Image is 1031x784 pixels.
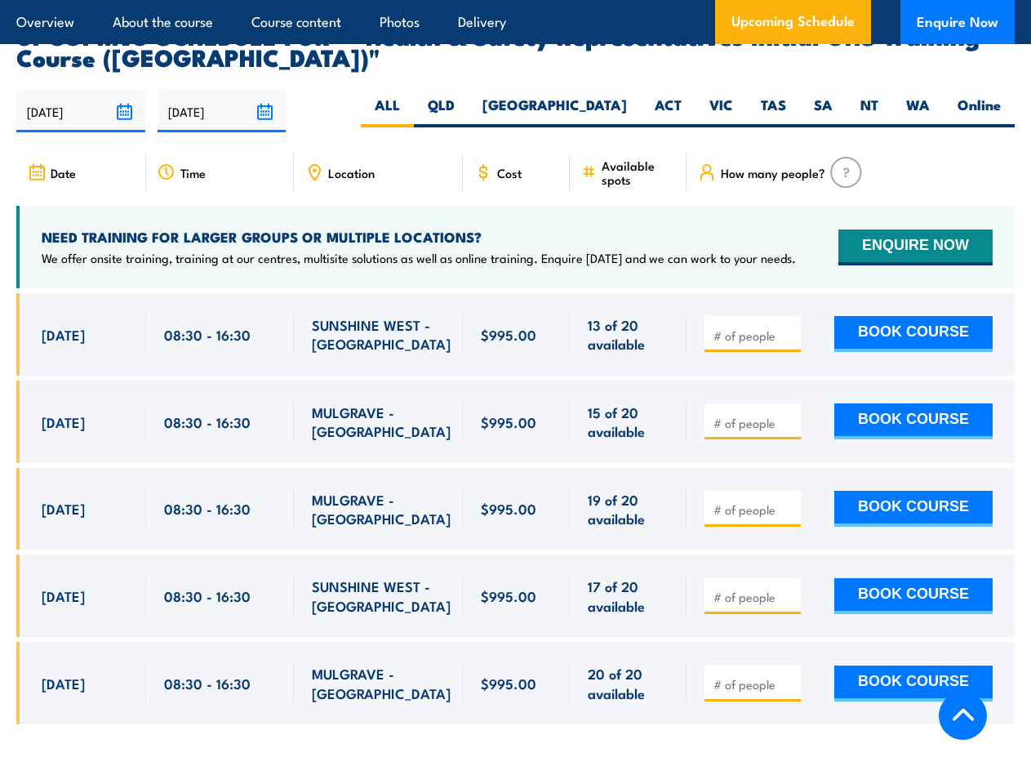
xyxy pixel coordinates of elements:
span: MULGRAVE - [GEOGRAPHIC_DATA] [312,664,451,702]
span: How many people? [721,166,825,180]
label: Online [944,96,1015,127]
p: We offer onsite training, training at our centres, multisite solutions as well as online training... [42,250,796,266]
span: 08:30 - 16:30 [164,412,251,431]
span: 08:30 - 16:30 [164,586,251,605]
input: # of people [713,327,795,344]
label: ALL [361,96,414,127]
span: Date [51,166,76,180]
span: $995.00 [481,325,536,344]
label: NT [847,96,892,127]
input: # of people [713,589,795,605]
span: $995.00 [481,499,536,518]
button: BOOK COURSE [834,666,993,702]
span: 19 of 20 available [588,490,668,528]
span: 08:30 - 16:30 [164,325,251,344]
span: [DATE] [42,499,85,518]
span: [DATE] [42,325,85,344]
span: 13 of 20 available [588,315,668,354]
span: 08:30 - 16:30 [164,674,251,693]
label: [GEOGRAPHIC_DATA] [469,96,641,127]
span: MULGRAVE - [GEOGRAPHIC_DATA] [312,403,451,441]
button: BOOK COURSE [834,316,993,352]
label: QLD [414,96,469,127]
span: 20 of 20 available [588,664,668,702]
input: # of people [713,415,795,431]
label: TAS [747,96,800,127]
button: ENQUIRE NOW [838,229,993,265]
span: Time [180,166,206,180]
label: SA [800,96,847,127]
span: $995.00 [481,674,536,693]
input: From date [16,91,145,132]
span: 17 of 20 available [588,577,668,615]
span: [DATE] [42,674,85,693]
span: SUNSHINE WEST - [GEOGRAPHIC_DATA] [312,315,451,354]
button: BOOK COURSE [834,403,993,439]
span: 15 of 20 available [588,403,668,441]
span: Location [328,166,375,180]
h2: UPCOMING SCHEDULE FOR - "Health & Safety Representatives Initial OHS Training Course ([GEOGRAPHIC... [16,24,1015,67]
button: BOOK COURSE [834,491,993,527]
span: $995.00 [481,586,536,605]
span: Cost [497,166,522,180]
label: VIC [695,96,747,127]
span: MULGRAVE - [GEOGRAPHIC_DATA] [312,490,451,528]
h4: NEED TRAINING FOR LARGER GROUPS OR MULTIPLE LOCATIONS? [42,228,796,246]
span: [DATE] [42,586,85,605]
input: # of people [713,501,795,518]
span: SUNSHINE WEST - [GEOGRAPHIC_DATA] [312,577,451,615]
input: # of people [713,676,795,693]
input: To date [158,91,287,132]
span: [DATE] [42,412,85,431]
button: BOOK COURSE [834,578,993,614]
label: ACT [641,96,695,127]
label: WA [892,96,944,127]
span: 08:30 - 16:30 [164,499,251,518]
span: Available spots [602,158,675,186]
span: $995.00 [481,412,536,431]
